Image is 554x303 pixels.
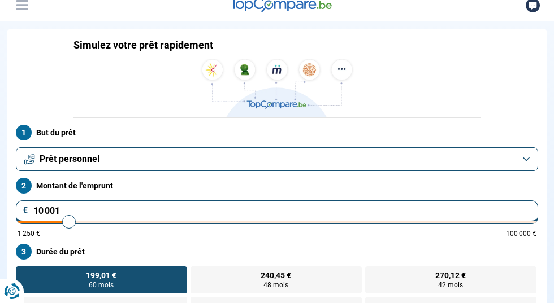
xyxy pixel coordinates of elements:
[263,282,288,288] span: 48 mois
[198,59,356,117] img: TopCompare.be
[16,178,538,194] label: Montant de l'emprunt
[16,147,538,171] button: Prêt personnel
[86,271,116,279] span: 199,01 €
[261,271,291,279] span: 240,45 €
[40,153,99,165] span: Prêt personnel
[435,271,466,279] span: 270,12 €
[18,230,40,237] span: 1 250 €
[89,282,114,288] span: 60 mois
[506,230,536,237] span: 100 000 €
[16,244,538,260] label: Durée du prêt
[23,206,28,215] span: €
[438,282,463,288] span: 42 mois
[16,125,538,140] label: But du prêt
[73,39,213,51] h1: Simulez votre prêt rapidement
